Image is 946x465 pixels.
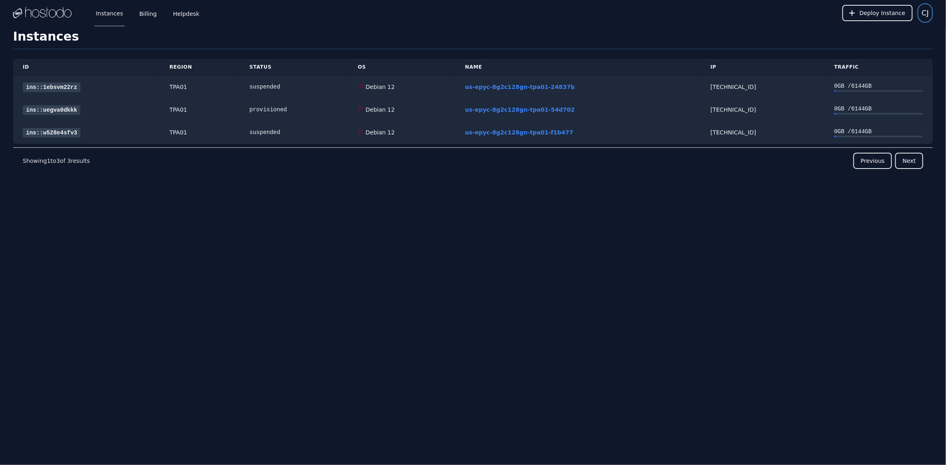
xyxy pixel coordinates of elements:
button: User menu [918,3,933,23]
th: Traffic [824,59,933,76]
button: Next [895,153,923,169]
span: 1 [47,158,50,164]
div: TPA01 [169,83,230,91]
img: Debian 12 [358,84,364,90]
p: Showing to of results [23,157,90,165]
span: 3 [67,158,71,164]
span: Deploy Instance [859,9,905,17]
span: CJ [922,7,929,19]
th: OS [348,59,456,76]
div: suspended [250,128,338,136]
div: [TECHNICAL_ID] [711,128,815,136]
div: [TECHNICAL_ID] [711,106,815,114]
div: provisioned [250,106,338,114]
th: Name [456,59,701,76]
a: ins::uegva0dkkk [23,105,80,115]
img: Debian 12 [358,130,364,136]
div: TPA01 [169,106,230,114]
span: 3 [56,158,60,164]
div: 0 GB / 6144 GB [834,105,923,113]
button: Previous [853,153,892,169]
a: us-epyc-8g2c128gn-tpa01-f1b477 [465,129,573,136]
nav: Pagination [13,147,933,174]
div: Debian 12 [364,128,395,136]
div: 0 GB / 6144 GB [834,82,923,90]
div: 0 GB / 6144 GB [834,128,923,136]
div: TPA01 [169,128,230,136]
img: Logo [13,7,72,19]
th: ID [13,59,160,76]
button: Deploy Instance [842,5,913,21]
a: ins::1ebsvm22rz [23,82,80,92]
a: us-epyc-8g2c128gn-tpa01-54d702 [465,106,575,113]
th: Region [160,59,240,76]
th: Status [240,59,348,76]
div: suspended [250,83,338,91]
th: IP [701,59,825,76]
img: Debian 12 [358,107,364,113]
div: [TECHNICAL_ID] [711,83,815,91]
div: Debian 12 [364,83,395,91]
a: ins::w528e4sfv3 [23,128,80,138]
a: us-epyc-8g2c128gn-tpa01-24837b [465,84,575,90]
div: Debian 12 [364,106,395,114]
h1: Instances [13,29,933,49]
